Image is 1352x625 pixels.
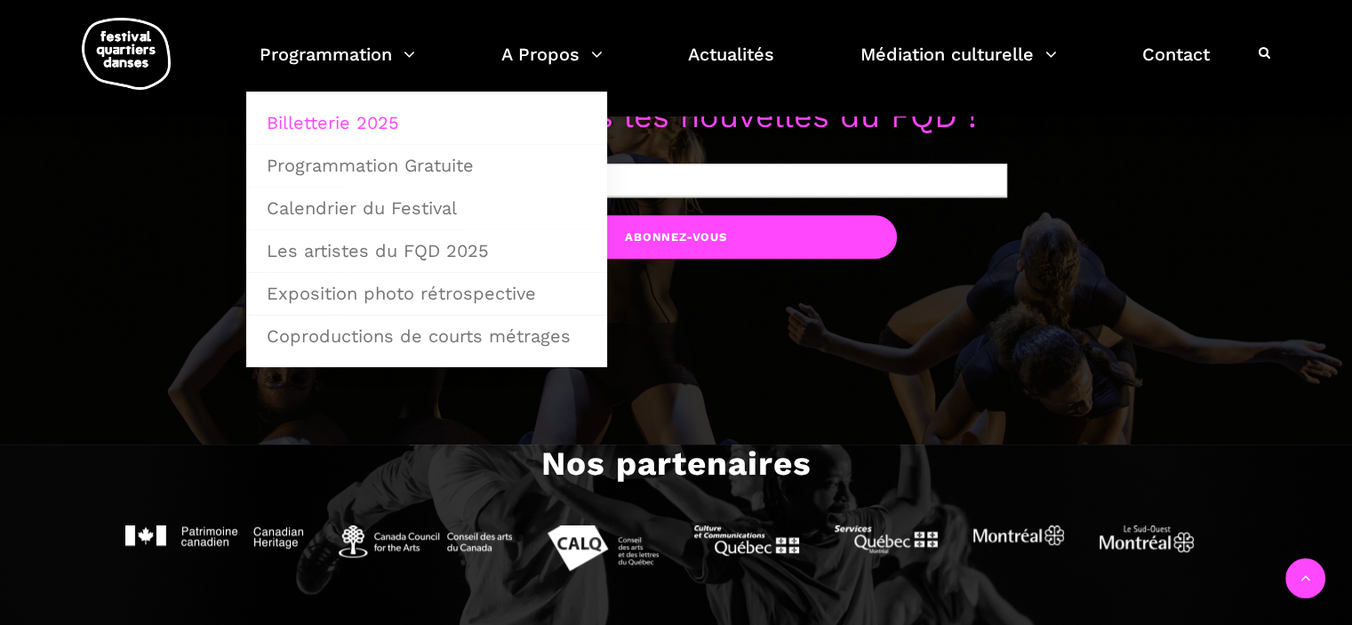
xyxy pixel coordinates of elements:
[256,102,597,143] a: Billetterie 2025
[501,39,603,92] a: A Propos
[548,525,659,571] img: CALQ
[456,215,897,259] input: Abonnez-vous
[256,230,597,271] a: Les artistes du FQD 2025
[860,39,1057,92] a: Médiation culturelle
[346,164,1007,197] input: Votre adresse courriel
[541,445,812,489] h3: Nos partenaires
[82,18,171,90] img: logo-fqd-med
[339,525,512,557] img: Conseil des arts Canada
[260,39,415,92] a: Programmation
[694,525,799,556] img: MCCQ
[256,273,597,314] a: Exposition photo rétrospective
[1100,525,1194,552] img: Sud Ouest Montréal
[973,525,1064,545] img: Ville de Montréal
[688,39,774,92] a: Actualités
[256,316,597,357] a: Coproductions de courts métrages
[1142,39,1210,92] a: Contact
[125,525,303,549] img: Patrimoine Canadien
[256,188,597,228] a: Calendrier du Festival
[835,525,938,553] img: Services Québec
[125,92,1228,143] p: Recevez toutes les nouvelles du FQD !
[256,145,597,186] a: Programmation Gratuite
